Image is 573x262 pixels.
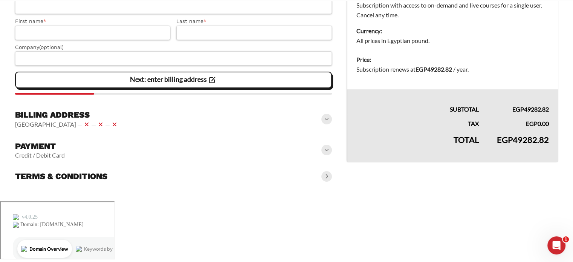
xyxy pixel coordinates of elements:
[453,66,468,73] span: / year
[356,36,549,46] dd: All prices in Egyptian pound.
[512,106,524,113] span: EGP
[347,114,488,129] th: Tax
[356,66,469,73] span: Subscription renews at .
[20,44,26,50] img: tab_domain_overview_orange.svg
[356,55,549,64] dt: Price:
[512,106,549,113] bdi: 49282.82
[21,12,37,18] div: v 4.0.25
[15,110,119,120] h3: Billing address
[176,17,332,26] label: Last name
[20,20,83,26] div: Domain: [DOMAIN_NAME]
[15,152,65,159] vaadin-horizontal-layout: Credit / Debit Card
[15,17,170,26] label: First name
[15,171,107,182] h3: Terms & conditions
[416,66,427,73] span: EGP
[416,66,452,73] bdi: 49282.82
[15,72,332,88] vaadin-button: Next: enter billing address
[15,141,65,152] h3: Payment
[39,44,64,50] span: (optional)
[497,135,513,145] span: EGP
[15,120,119,129] vaadin-horizontal-layout: [GEOGRAPHIC_DATA] — — —
[12,12,18,18] img: logo_orange.svg
[526,120,549,127] bdi: 0.00
[563,236,569,242] span: 1
[356,0,549,20] dd: Subscription with access to on-demand and live courses for a single user. Cancel any time.
[526,120,538,127] span: EGP
[347,89,488,114] th: Subtotal
[12,20,18,26] img: website_grey.svg
[83,44,127,49] div: Keywords by Traffic
[356,26,549,36] dt: Currency:
[75,44,81,50] img: tab_keywords_by_traffic_grey.svg
[15,43,332,52] label: Company
[547,236,565,254] iframe: Intercom live chat
[347,129,488,162] th: Total
[497,135,549,145] bdi: 49282.82
[29,44,67,49] div: Domain Overview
